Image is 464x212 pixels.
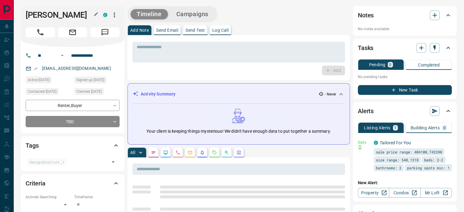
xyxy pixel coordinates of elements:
[420,188,452,198] a: Mr.Loft
[34,66,38,71] svg: Email Verified
[364,126,390,130] p: Listing Alerts
[26,194,71,200] p: Actively Searching:
[418,63,440,67] p: Completed
[358,104,452,118] div: Alerts
[76,77,104,83] span: Signed up [DATE]
[59,52,66,59] button: Open
[26,138,120,153] div: Tags
[358,10,374,20] h2: Notes
[411,126,440,130] p: Building Alerts
[130,28,149,32] p: Add Note
[212,28,228,32] p: Log Call
[131,9,168,19] button: Timeline
[358,72,452,81] p: No pending tasks
[389,188,420,198] a: Condos
[26,116,120,127] div: TBD
[141,91,175,97] p: Activity Summary
[394,126,397,130] p: 1
[376,149,442,155] span: sale price range: 404100,742390
[424,157,443,163] span: beds: 2-2
[133,88,345,100] div: Activity Summary- Never
[185,28,205,32] p: Send Text
[130,150,135,155] p: All
[212,150,217,155] svg: Requests
[358,188,389,198] a: Property
[380,140,411,145] a: Tailored For You
[358,180,452,186] p: New Alert:
[369,63,385,67] p: Pending
[376,157,419,163] span: size range: 540,1318
[443,126,446,130] p: 0
[26,141,38,150] h2: Tags
[26,88,71,97] div: Wed Jan 06 2021
[74,77,120,85] div: Tue Jan 05 2021
[175,150,180,155] svg: Calls
[389,63,391,67] p: 0
[358,43,373,53] h2: Tasks
[74,194,120,200] p: Timeframe:
[90,27,120,37] span: Message
[151,150,156,155] svg: Notes
[42,66,111,71] a: [EMAIL_ADDRESS][DOMAIN_NAME]
[170,9,214,19] button: Campaigns
[109,158,117,166] button: Open
[188,150,192,155] svg: Emails
[358,26,452,32] p: No notes available
[26,176,120,191] div: Criteria
[358,140,370,145] p: Daily
[26,100,120,111] div: Renter , Buyer
[224,150,229,155] svg: Opportunities
[358,41,452,55] div: Tasks
[26,77,71,85] div: Sun Oct 24 2021
[26,27,55,37] span: Call
[374,141,378,145] div: condos.ca
[146,128,331,135] p: Your client is keeping things mysterious! We didn't have enough data to put together a summary.
[358,145,362,149] svg: Push Notification Only
[376,165,401,171] span: bathrooms: 2
[358,8,452,23] div: Notes
[103,13,107,17] div: condos.ca
[28,88,56,95] span: Contacted [DATE]
[74,88,120,97] div: Thu Aug 26 2021
[58,27,87,37] span: Email
[325,92,336,97] p: - Never
[26,178,45,188] h2: Criteria
[28,77,49,83] span: Active [DATE]
[76,88,102,95] span: Claimed [DATE]
[156,28,178,32] p: Send Email
[407,165,450,171] span: parking spots min: 1
[200,150,205,155] svg: Listing Alerts
[163,150,168,155] svg: Lead Browsing Activity
[236,150,241,155] svg: Agent Actions
[358,85,452,95] button: New Task
[26,10,94,20] h1: [PERSON_NAME]
[358,106,374,116] h2: Alerts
